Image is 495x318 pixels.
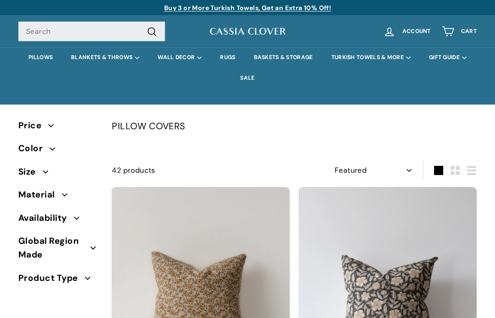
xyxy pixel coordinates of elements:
a: Account [378,18,436,45]
button: Global Region Made [18,232,97,269]
summary: GIFT GUIDE [420,47,476,68]
span: Material [18,188,62,202]
button: Product Type [18,269,97,292]
span: Color [18,142,49,155]
div: 42 products [112,164,294,176]
button: Size [18,163,97,186]
span: Account [402,28,431,34]
summary: WALL DECOR [148,47,211,68]
button: Material [18,186,97,208]
span: Cart [461,28,477,34]
a: PILLOWS [19,47,62,68]
span: Price [18,119,48,132]
div: PILLOW COVERS [112,119,477,133]
span: Global Region Made [18,234,90,262]
span: Size [18,165,43,179]
button: Availability [18,209,97,232]
input: Search [18,22,165,42]
button: Price [18,116,97,139]
a: Buy 3 or More Turkish Towels, Get an Extra 10% Off! [164,4,331,12]
summary: BLANKETS & THROWS [62,47,148,68]
span: Availability [18,211,74,225]
button: Color [18,139,97,162]
span: Product Type [18,271,85,285]
a: Cart [436,18,482,45]
a: SALE [231,68,264,88]
a: RUGS [211,47,244,68]
summary: TURKISH TOWELS & MORE [322,47,420,68]
a: BASKETS & STORAGE [245,47,322,68]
